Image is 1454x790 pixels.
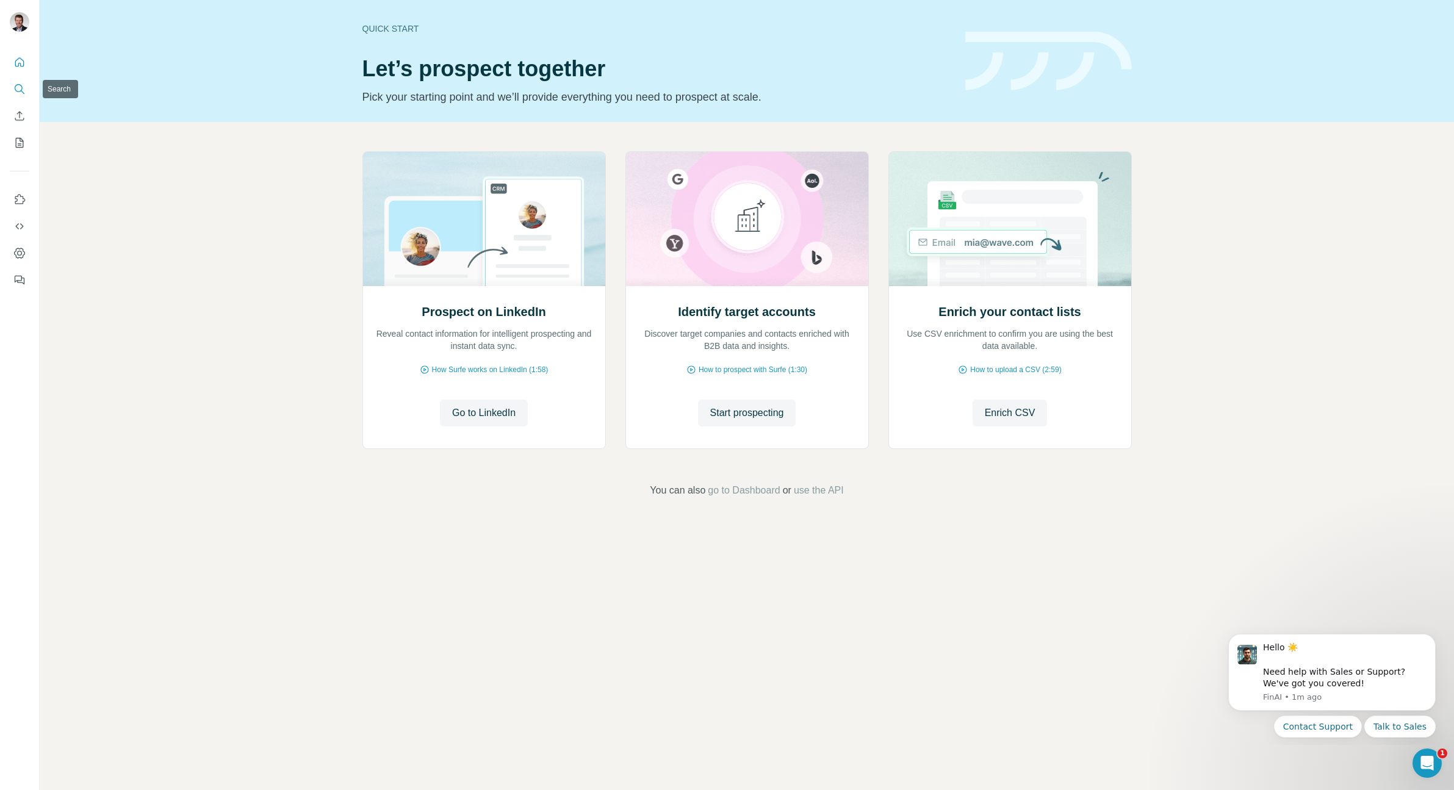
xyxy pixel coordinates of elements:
button: Start prospecting [698,400,796,426]
button: Enrich CSV [10,105,29,127]
button: use the API [794,483,844,498]
h1: Let’s prospect together [362,57,951,81]
p: Pick your starting point and we’ll provide everything you need to prospect at scale. [362,88,951,106]
button: Quick start [10,51,29,73]
img: Avatar [10,12,29,32]
img: Identify target accounts [625,152,869,286]
p: Use CSV enrichment to confirm you are using the best data available. [901,328,1119,352]
button: Dashboard [10,242,29,264]
p: Reveal contact information for intelligent prospecting and instant data sync. [375,328,593,352]
img: Prospect on LinkedIn [362,152,606,286]
h2: Identify target accounts [678,303,816,320]
span: 1 [1438,749,1447,758]
h2: Enrich your contact lists [938,303,1081,320]
button: Use Surfe API [10,215,29,237]
iframe: Intercom live chat [1413,749,1442,778]
p: Discover target companies and contacts enriched with B2B data and insights. [638,328,856,352]
img: banner [965,32,1132,91]
span: or [783,483,791,498]
button: Go to LinkedIn [440,400,528,426]
button: go to Dashboard [708,483,780,498]
button: Use Surfe on LinkedIn [10,189,29,210]
button: My lists [10,132,29,154]
span: How Surfe works on LinkedIn (1:58) [432,364,549,375]
div: Quick start [362,23,951,35]
h2: Prospect on LinkedIn [422,303,545,320]
span: Go to LinkedIn [452,406,516,420]
button: Enrich CSV [973,400,1048,426]
span: Start prospecting [710,406,784,420]
iframe: Intercom notifications message [1210,623,1454,745]
span: How to prospect with Surfe (1:30) [699,364,807,375]
span: How to upload a CSV (2:59) [970,364,1061,375]
button: Search [10,78,29,100]
span: Enrich CSV [985,406,1035,420]
button: Feedback [10,269,29,291]
img: Enrich your contact lists [888,152,1132,286]
span: You can also [650,483,705,498]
